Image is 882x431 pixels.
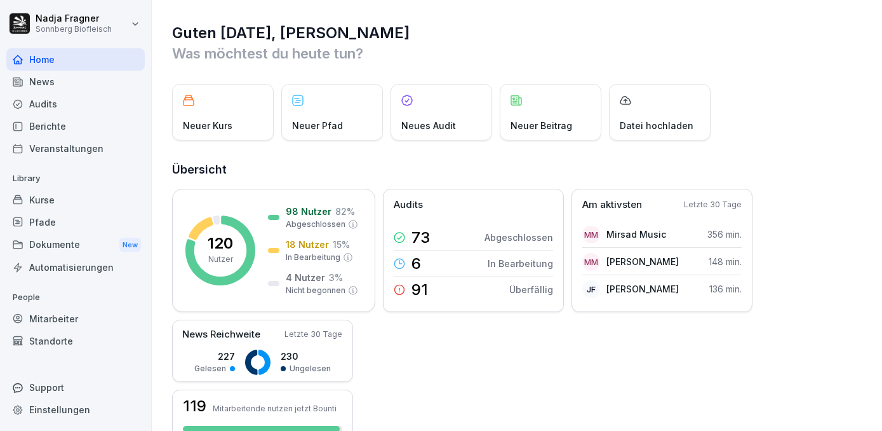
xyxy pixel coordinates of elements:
[208,236,233,251] p: 120
[582,280,600,298] div: JF
[6,308,145,330] a: Mitarbeiter
[183,399,206,414] h3: 119
[213,404,337,413] p: Mitarbeitende nutzen jetzt Bounti
[286,219,345,230] p: Abgeschlossen
[6,233,145,257] div: Dokumente
[172,43,863,64] p: Was möchtest du heute tun?
[6,376,145,399] div: Support
[284,329,342,340] p: Letzte 30 Tage
[6,399,145,421] a: Einstellungen
[394,198,423,212] p: Audits
[582,198,642,212] p: Am aktivsten
[333,238,350,251] p: 15 %
[582,226,600,243] div: MM
[411,230,430,245] p: 73
[182,327,260,342] p: News Reichweite
[292,119,343,132] p: Neuer Pfad
[606,255,679,268] p: [PERSON_NAME]
[411,256,421,271] p: 6
[329,271,343,284] p: 3 %
[582,253,600,271] div: MM
[36,25,112,34] p: Sonnberg Biofleisch
[119,238,141,252] div: New
[684,199,742,210] p: Letzte 30 Tage
[606,228,666,241] p: Mirsad Music
[606,282,679,296] p: [PERSON_NAME]
[401,119,456,132] p: Neues Audit
[6,48,145,71] a: Home
[6,256,145,278] a: Automatisierungen
[208,254,233,265] p: Nutzer
[6,287,145,308] p: People
[290,363,331,374] p: Ungelesen
[172,23,863,43] h1: Guten [DATE], [PERSON_NAME]
[6,93,145,115] a: Audits
[709,255,742,268] p: 148 min.
[6,137,145,160] a: Veranstaltungen
[286,205,331,218] p: 98 Nutzer
[286,252,340,263] p: In Bearbeitung
[172,161,863,179] h2: Übersicht
[709,282,742,296] p: 136 min.
[183,119,232,132] p: Neuer Kurs
[335,205,355,218] p: 82 %
[286,271,325,284] p: 4 Nutzer
[6,71,145,93] a: News
[411,282,428,298] p: 91
[509,283,553,296] p: Überfällig
[281,350,331,363] p: 230
[620,119,693,132] p: Datei hochladen
[286,238,329,251] p: 18 Nutzer
[36,13,112,24] p: Nadja Fragner
[707,228,742,241] p: 356 min.
[6,168,145,189] p: Library
[286,285,345,296] p: Nicht begonnen
[194,363,226,374] p: Gelesen
[6,189,145,211] a: Kurse
[6,115,145,137] a: Berichte
[194,350,235,363] p: 227
[6,211,145,233] a: Pfade
[511,119,572,132] p: Neuer Beitrag
[6,233,145,257] a: DokumenteNew
[484,231,553,244] p: Abgeschlossen
[488,257,553,270] p: In Bearbeitung
[6,330,145,352] a: Standorte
